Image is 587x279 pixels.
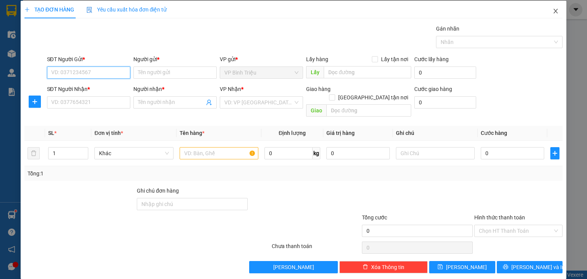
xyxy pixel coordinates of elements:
[503,264,508,270] span: printer
[206,99,212,105] span: user-add
[271,242,361,255] div: Chưa thanh toán
[378,55,411,63] span: Lấy tận nơi
[550,147,559,159] button: plus
[48,130,54,136] span: SL
[137,188,179,194] label: Ghi chú đơn hàng
[363,264,368,270] span: delete
[414,56,449,62] label: Cước lấy hàng
[306,104,326,117] span: Giao
[99,148,169,159] span: Khác
[224,67,298,78] span: VP Bình Triệu
[306,66,324,78] span: Lấy
[86,6,167,13] span: Yêu cầu xuất hóa đơn điện tử
[339,261,428,273] button: deleteXóa Thông tin
[86,7,92,13] img: icon
[481,130,507,136] span: Cước hàng
[446,263,487,271] span: [PERSON_NAME]
[249,261,337,273] button: [PERSON_NAME]
[306,86,331,92] span: Giao hàng
[180,147,258,159] input: VD: Bàn, Ghế
[326,147,390,159] input: 0
[47,55,130,63] div: SĐT Người Gửi
[133,55,217,63] div: Người gửi
[137,198,248,210] input: Ghi chú đơn hàng
[28,147,40,159] button: delete
[180,130,204,136] span: Tên hàng
[551,150,559,156] span: plus
[29,96,41,108] button: plus
[24,7,30,12] span: plus
[497,261,563,273] button: printer[PERSON_NAME] và In
[306,56,328,62] span: Lấy hàng
[28,169,227,178] div: Tổng: 1
[553,8,559,14] span: close
[273,263,314,271] span: [PERSON_NAME]
[279,130,306,136] span: Định lượng
[94,130,123,136] span: Đơn vị tính
[24,6,74,13] span: TẠO ĐƠN HÀNG
[220,55,303,63] div: VP gửi
[29,99,41,105] span: plus
[414,67,476,79] input: Cước lấy hàng
[335,93,411,102] span: [GEOGRAPHIC_DATA] tận nơi
[545,1,566,22] button: Close
[313,147,320,159] span: kg
[414,86,452,92] label: Cước giao hàng
[326,104,411,117] input: Dọc đường
[47,85,130,93] div: SĐT Người Nhận
[436,26,459,32] label: Gán nhãn
[396,147,475,159] input: Ghi Chú
[324,66,411,78] input: Dọc đường
[371,263,404,271] span: Xóa Thông tin
[393,126,478,141] th: Ghi chú
[429,261,495,273] button: save[PERSON_NAME]
[511,263,565,271] span: [PERSON_NAME] và In
[474,214,525,221] label: Hình thức thanh toán
[438,264,443,270] span: save
[220,86,241,92] span: VP Nhận
[414,96,476,109] input: Cước giao hàng
[326,130,355,136] span: Giá trị hàng
[362,214,387,221] span: Tổng cước
[133,85,217,93] div: Người nhận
